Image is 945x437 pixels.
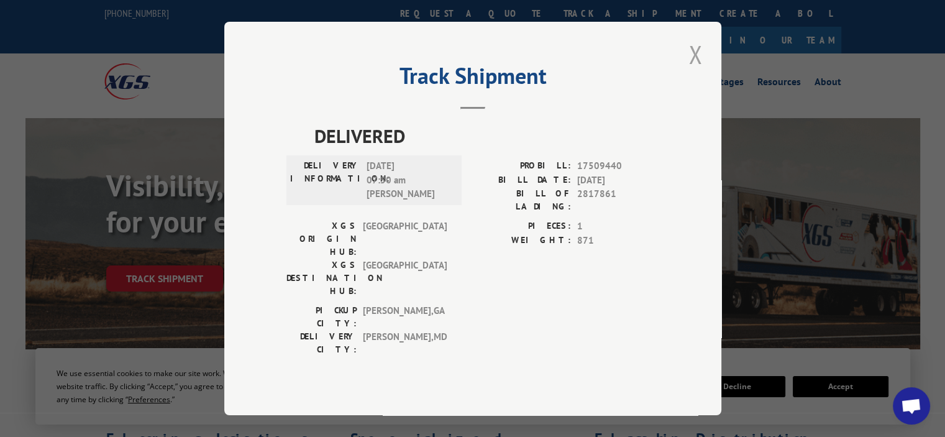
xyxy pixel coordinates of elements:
[685,37,706,71] button: Close modal
[363,304,447,330] span: [PERSON_NAME] , GA
[286,219,357,259] label: XGS ORIGIN HUB:
[286,304,357,330] label: PICKUP CITY:
[473,173,571,188] label: BILL DATE:
[363,330,447,356] span: [PERSON_NAME] , MD
[286,67,659,91] h2: Track Shipment
[363,259,447,298] span: [GEOGRAPHIC_DATA]
[363,219,447,259] span: [GEOGRAPHIC_DATA]
[577,187,659,213] span: 2817861
[473,219,571,234] label: PIECES:
[473,159,571,173] label: PROBILL:
[473,187,571,213] label: BILL OF LADING:
[893,387,930,425] a: Open chat
[290,159,360,201] label: DELIVERY INFORMATION:
[286,330,357,356] label: DELIVERY CITY:
[473,234,571,248] label: WEIGHT:
[314,122,659,150] span: DELIVERED
[367,159,450,201] span: [DATE] 07:50 am [PERSON_NAME]
[577,219,659,234] span: 1
[286,259,357,298] label: XGS DESTINATION HUB:
[577,173,659,188] span: [DATE]
[577,234,659,248] span: 871
[577,159,659,173] span: 17509440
